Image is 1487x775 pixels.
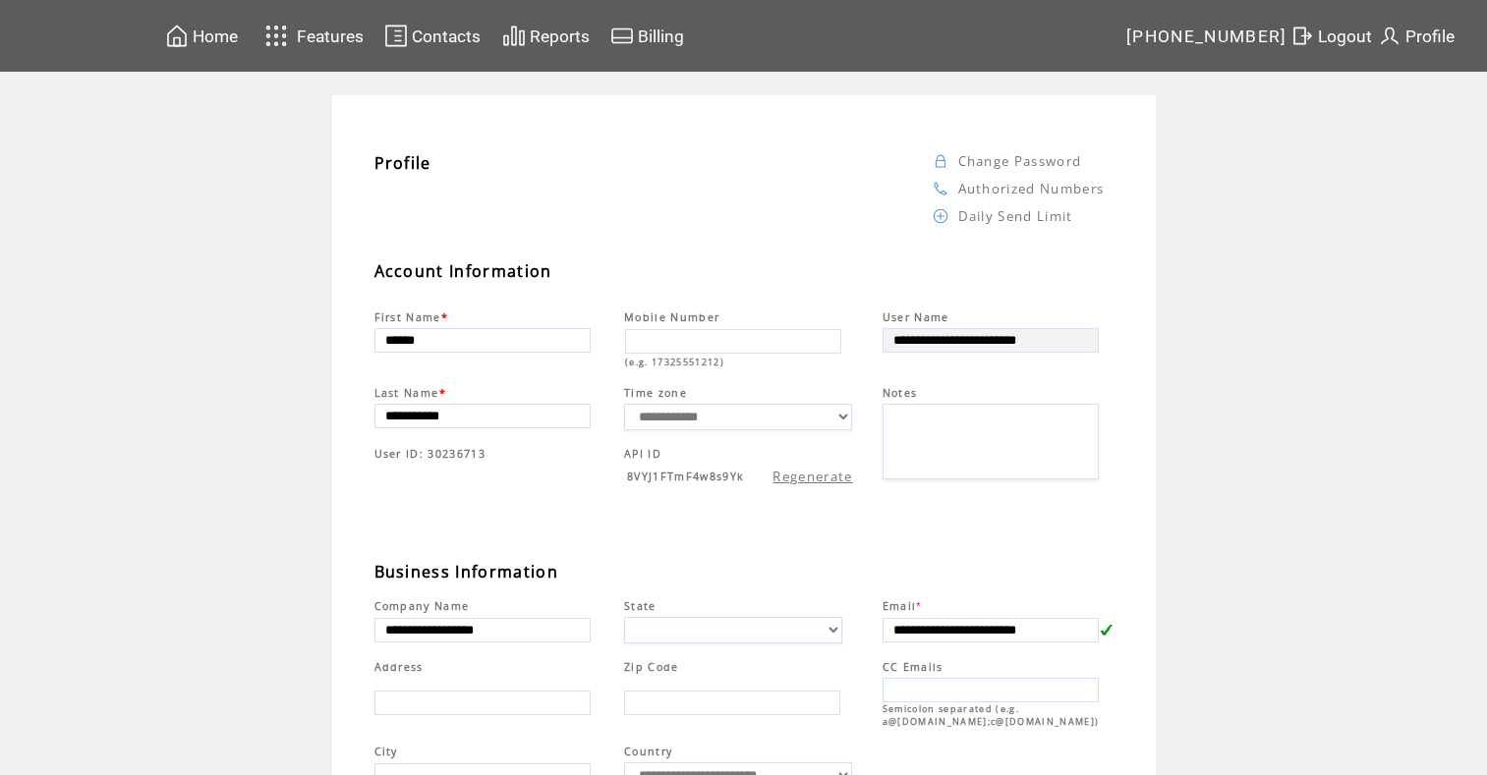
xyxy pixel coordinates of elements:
a: Authorized Numbers [958,180,1105,197]
img: home.svg [165,24,189,48]
span: Billing [638,27,684,46]
img: exit.svg [1290,24,1314,48]
a: Contacts [381,21,484,51]
span: Semicolon separated (e.g. a@[DOMAIN_NAME];c@[DOMAIN_NAME]) [883,702,1100,728]
span: Contacts [412,27,481,46]
span: Logout [1318,27,1372,46]
span: API ID [624,447,661,461]
span: State [624,599,878,613]
a: Logout [1287,21,1375,51]
a: Home [162,21,241,51]
img: Click to change authorized numbers [933,181,948,196]
span: Profile [1405,27,1455,46]
span: Time zone [624,386,687,400]
img: chart.svg [502,24,526,48]
a: Features [257,17,368,55]
a: Daily Send Limit [958,207,1073,225]
span: User Name [883,310,949,324]
a: Billing [607,21,687,51]
span: Features [297,27,364,46]
span: First Name [374,310,441,324]
span: Zip Code [624,660,679,674]
span: [PHONE_NUMBER] [1126,27,1287,46]
img: v.gif [1099,623,1113,637]
span: Last Name [374,386,439,400]
span: Mobile Number [624,310,719,324]
a: Profile [1375,21,1458,51]
span: Business Information [374,561,559,582]
img: Click to review daily send lint [933,208,948,224]
img: contacts.svg [384,24,408,48]
img: creidtcard.svg [610,24,634,48]
span: (e.g. 17325551212) [625,356,724,368]
span: Company Name [374,599,470,613]
img: Click to change password [933,153,948,169]
span: Country [624,745,672,758]
span: CC Emails [883,660,944,674]
span: Email [883,599,917,613]
span: Profile [374,152,431,174]
img: profile.svg [1378,24,1401,48]
a: Regenerate [772,468,852,485]
span: Account Information [374,260,552,282]
img: features.svg [259,20,294,52]
a: Reports [499,21,593,51]
span: Home [193,27,238,46]
span: Notes [883,386,918,400]
span: User ID: 30236713 [374,447,486,461]
a: Change Password [958,152,1082,170]
span: Reports [530,27,590,46]
span: Address [374,660,424,674]
span: 8VYJ1FTmF4w8s9Yk [627,470,744,483]
span: City [374,745,398,758]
